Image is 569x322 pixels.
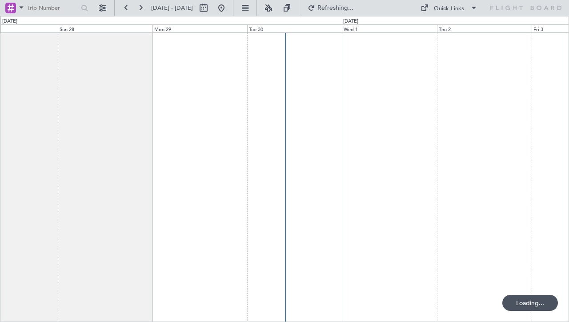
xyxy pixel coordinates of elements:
[502,295,558,311] div: Loading...
[2,18,17,25] div: [DATE]
[437,24,532,32] div: Thu 2
[247,24,342,32] div: Tue 30
[416,1,482,15] button: Quick Links
[343,18,358,25] div: [DATE]
[304,1,357,15] button: Refreshing...
[342,24,437,32] div: Wed 1
[151,4,193,12] span: [DATE] - [DATE]
[317,5,354,11] span: Refreshing...
[27,1,78,15] input: Trip Number
[58,24,152,32] div: Sun 28
[434,4,464,13] div: Quick Links
[152,24,247,32] div: Mon 29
